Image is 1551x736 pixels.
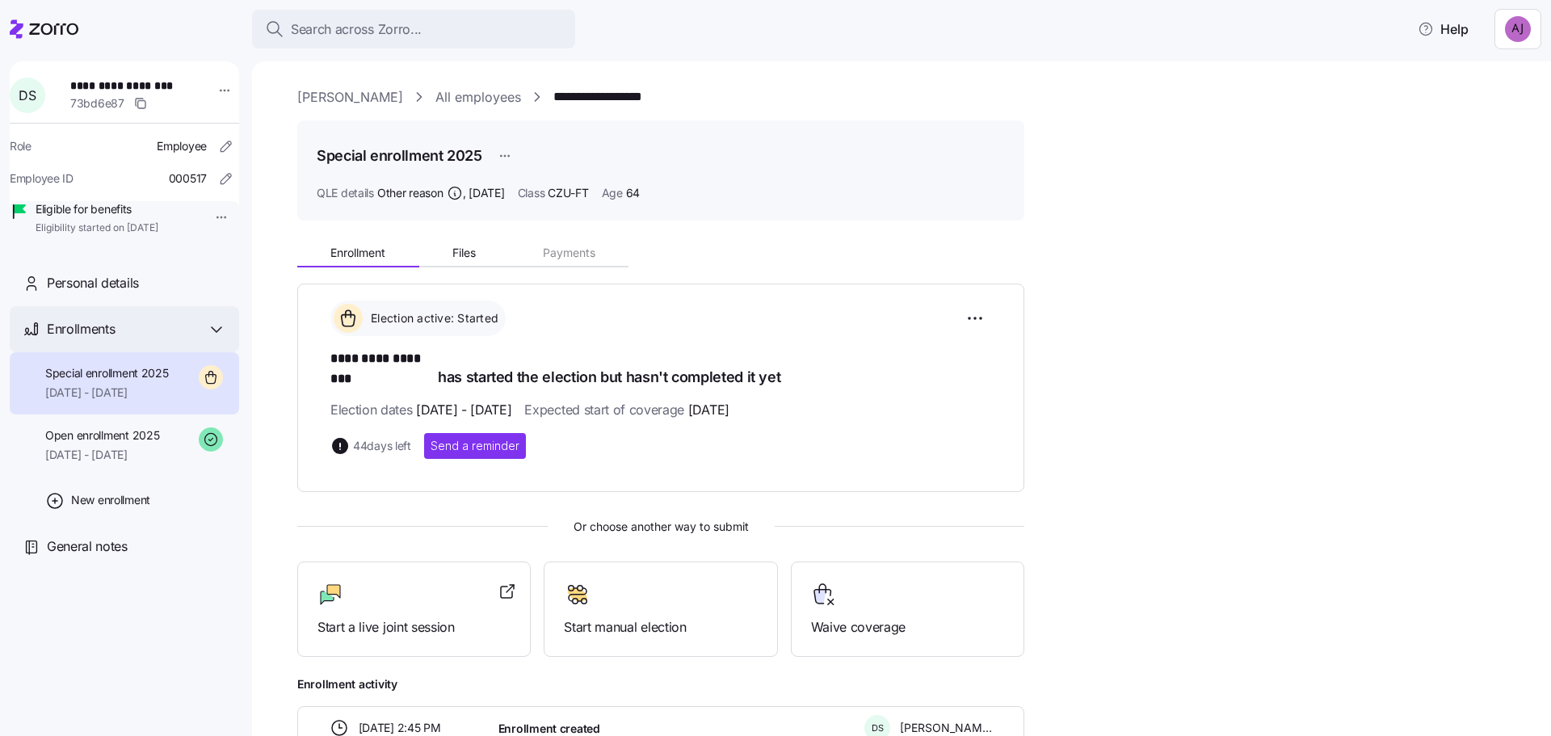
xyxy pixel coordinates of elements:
span: General notes [47,536,128,557]
span: [DATE] - [DATE] [45,447,159,463]
span: 44 days left [353,438,411,454]
span: Payments [543,247,595,259]
a: All employees [435,87,521,107]
span: New enrollment [71,492,150,508]
span: Age [602,185,623,201]
span: [DATE] 2:45 PM [359,720,441,736]
span: Send a reminder [431,438,519,454]
span: Expected start of coverage [524,400,729,420]
span: [DATE] - [DATE] [416,400,511,420]
button: Send a reminder [424,433,526,459]
button: Search across Zorro... [252,10,575,48]
span: D S [19,89,36,102]
span: Enrollment activity [297,676,1024,692]
span: Other reason , [377,185,505,201]
span: [DATE] - [DATE] [45,385,169,401]
span: Class [518,185,545,201]
span: Start manual election [564,617,757,637]
h1: Special enrollment 2025 [317,145,482,166]
span: [DATE] [688,400,729,420]
h1: has started the election but hasn't completed it yet [330,349,991,387]
span: Enrollments [47,319,115,339]
span: Election active: Started [366,310,498,326]
span: Or choose another way to submit [297,518,1024,536]
span: [DATE] [469,185,504,201]
span: Employee ID [10,170,74,187]
span: Personal details [47,273,139,293]
span: Role [10,138,32,154]
span: CZU-FT [548,185,588,201]
span: QLE details [317,185,374,201]
span: Files [452,247,476,259]
span: Election dates [330,400,511,420]
a: [PERSON_NAME] [297,87,403,107]
span: D S [872,724,884,733]
span: Open enrollment 2025 [45,427,159,444]
span: Eligible for benefits [36,201,158,217]
span: Search across Zorro... [291,19,422,40]
span: [PERSON_NAME] [900,720,992,736]
span: Waive coverage [811,617,1004,637]
span: 000517 [169,170,207,187]
span: Employee [157,138,207,154]
span: Enrollment [330,247,385,259]
span: Eligibility started on [DATE] [36,221,158,235]
img: 7af5089e3dcb26fcc62da3cb3ec499f9 [1505,16,1531,42]
span: Start a live joint session [317,617,511,637]
span: 73bd6e87 [70,95,124,111]
span: 64 [626,185,640,201]
span: Special enrollment 2025 [45,365,169,381]
button: Help [1405,13,1482,45]
span: Help [1418,19,1469,39]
